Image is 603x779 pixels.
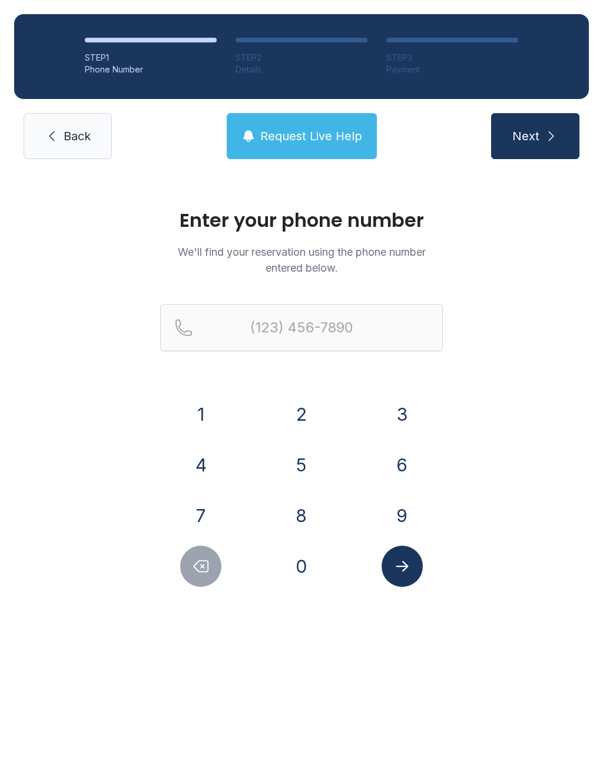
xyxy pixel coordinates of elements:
[180,394,221,435] button: 1
[236,64,367,75] div: Details
[386,52,518,64] div: STEP 3
[382,546,423,587] button: Submit lookup form
[281,495,322,536] button: 8
[260,128,362,144] span: Request Live Help
[180,495,221,536] button: 7
[281,444,322,486] button: 5
[85,64,217,75] div: Phone Number
[160,211,443,230] h1: Enter your phone number
[512,128,539,144] span: Next
[180,546,221,587] button: Delete number
[160,244,443,276] p: We'll find your reservation using the phone number entered below.
[281,394,322,435] button: 2
[382,444,423,486] button: 6
[386,64,518,75] div: Payment
[382,394,423,435] button: 3
[382,495,423,536] button: 9
[85,52,217,64] div: STEP 1
[236,52,367,64] div: STEP 2
[160,304,443,351] input: Reservation phone number
[180,444,221,486] button: 4
[281,546,322,587] button: 0
[64,128,91,144] span: Back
